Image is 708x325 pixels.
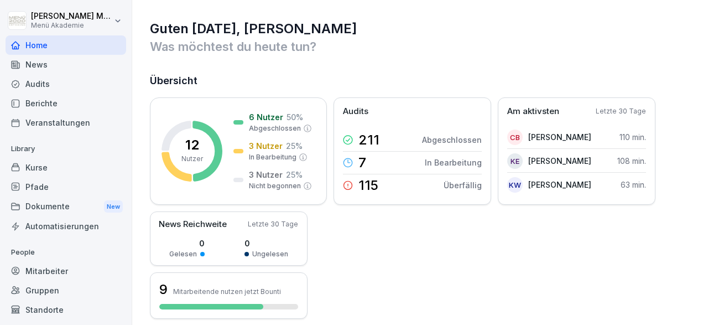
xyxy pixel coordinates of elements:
[444,179,482,191] p: Überfällig
[6,140,126,158] p: Library
[249,123,301,133] p: Abgeschlossen
[6,197,126,217] div: Dokumente
[6,74,126,94] a: Audits
[249,152,296,162] p: In Bearbeitung
[6,55,126,74] a: News
[249,140,283,152] p: 3 Nutzer
[150,38,691,55] p: Was möchtest du heute tun?
[252,249,288,259] p: Ungelesen
[6,300,126,319] a: Standorte
[358,156,366,169] p: 7
[249,169,283,180] p: 3 Nutzer
[150,20,691,38] h1: Guten [DATE], [PERSON_NAME]
[619,131,646,143] p: 110 min.
[6,261,126,281] a: Mitarbeiter
[507,177,523,193] div: KW
[358,179,378,192] p: 115
[31,12,112,21] p: [PERSON_NAME] Mehren
[6,94,126,113] a: Berichte
[169,238,205,249] p: 0
[6,113,126,132] a: Veranstaltungen
[6,35,126,55] a: Home
[528,131,591,143] p: [PERSON_NAME]
[6,281,126,300] a: Gruppen
[358,133,379,147] p: 211
[6,244,126,261] p: People
[621,179,646,190] p: 63 min.
[287,111,303,123] p: 50 %
[286,169,303,180] p: 25 %
[248,219,298,229] p: Letzte 30 Tage
[181,154,203,164] p: Nutzer
[422,134,482,146] p: Abgeschlossen
[6,158,126,177] a: Kurse
[31,22,112,29] p: Menü Akademie
[173,287,281,296] p: Mitarbeitende nutzen jetzt Bounti
[249,111,283,123] p: 6 Nutzer
[425,157,482,168] p: In Bearbeitung
[507,105,559,118] p: Am aktivsten
[104,200,123,213] div: New
[150,73,691,89] h2: Übersicht
[528,179,591,190] p: [PERSON_NAME]
[343,105,368,118] p: Audits
[617,155,646,167] p: 108 min.
[507,130,523,145] div: CB
[159,280,168,299] h3: 9
[507,153,523,169] div: KE
[286,140,303,152] p: 25 %
[185,138,199,152] p: 12
[159,218,227,231] p: News Reichweite
[6,197,126,217] a: DokumenteNew
[596,106,646,116] p: Letzte 30 Tage
[6,216,126,236] a: Automatisierungen
[249,181,301,191] p: Nicht begonnen
[528,155,591,167] p: [PERSON_NAME]
[169,249,197,259] p: Gelesen
[6,177,126,197] a: Pfade
[244,238,288,249] p: 0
